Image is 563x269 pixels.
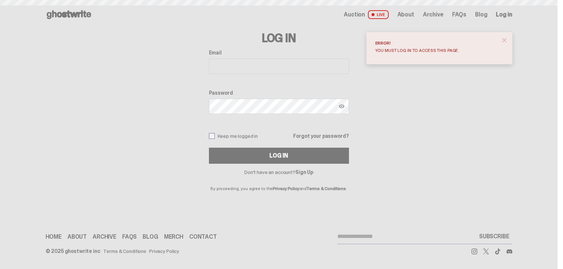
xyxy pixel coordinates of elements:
[46,234,62,240] a: Home
[368,10,389,19] span: LIVE
[149,249,179,254] a: Privacy Policy
[209,148,349,164] button: Log In
[307,186,346,192] a: Terms & Conditions
[475,12,487,18] a: Blog
[209,133,258,139] label: Keep me logged in
[375,48,498,53] div: You must log in to access this page.
[103,249,146,254] a: Terms & Conditions
[46,249,100,254] div: © 2025 ghostwrite inc
[496,12,512,18] a: Log in
[269,153,288,159] div: Log In
[189,234,217,240] a: Contact
[209,90,349,96] label: Password
[498,34,511,47] button: close
[397,12,414,18] a: About
[209,175,349,191] p: By proceeding, you agree to the and .
[143,234,158,240] a: Blog
[339,103,345,109] img: Show password
[164,234,183,240] a: Merch
[273,186,299,192] a: Privacy Policy
[344,10,388,19] a: Auction LIVE
[293,133,349,139] a: Forgot your password?
[209,32,349,44] h3: Log In
[476,229,512,244] button: SUBSCRIBE
[122,234,137,240] a: FAQs
[67,234,87,240] a: About
[344,12,365,18] span: Auction
[295,169,313,175] a: Sign Up
[93,234,116,240] a: Archive
[423,12,443,18] a: Archive
[375,41,498,45] div: Error!
[209,50,349,56] label: Email
[209,170,349,175] p: Don't have an account?
[452,12,466,18] a: FAQs
[209,133,215,139] input: Keep me logged in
